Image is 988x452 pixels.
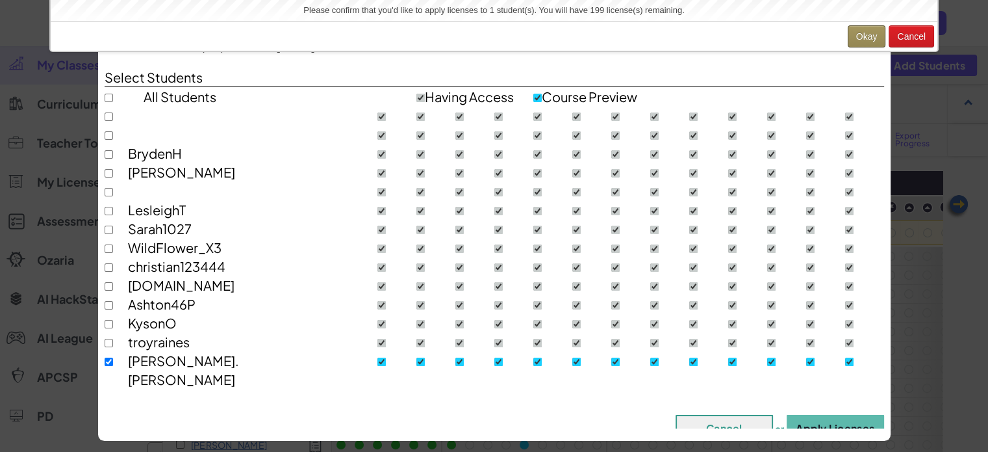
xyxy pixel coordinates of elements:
[128,238,276,257] div: WildFlower_X3
[128,257,276,276] div: christian123444
[775,423,785,434] span: or
[128,144,276,163] div: BrydenH
[542,87,637,106] span: Course Preview
[144,87,299,106] div: All Students
[128,219,276,238] div: Sarah1027
[787,415,884,441] button: Apply Licenses
[848,25,886,47] button: Okay
[128,332,276,351] div: troyraines
[128,200,276,219] div: LesleighT
[889,25,934,47] button: Cancel
[128,313,276,332] div: KysonO
[128,295,276,313] div: Ashton46P
[676,415,773,441] button: Cancel
[425,87,514,106] span: Having Access
[128,276,276,295] div: [DOMAIN_NAME]
[128,163,276,181] div: [PERSON_NAME]
[105,68,884,87] div: Select Students
[303,5,684,15] span: Please confirm that you'd like to apply licenses to 1 student(s). You will have 199 license(s) re...
[128,351,276,389] div: [PERSON_NAME].[PERSON_NAME]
